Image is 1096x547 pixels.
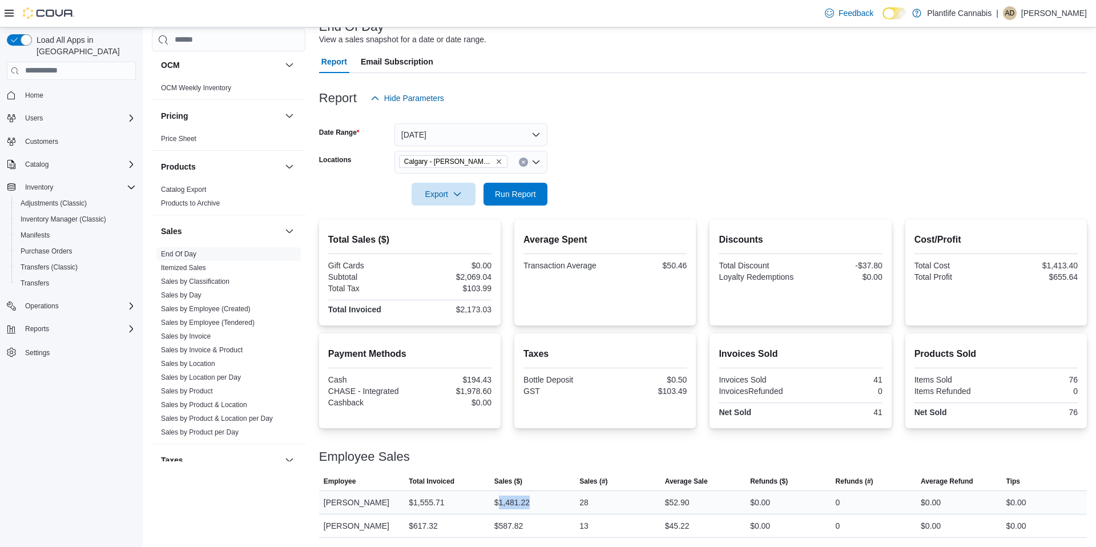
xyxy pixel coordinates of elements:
div: 13 [579,519,589,533]
div: -$37.80 [803,261,883,270]
span: Purchase Orders [21,247,72,256]
a: Sales by Product & Location [161,401,247,409]
a: Price Sheet [161,135,196,143]
div: InvoicesRefunded [719,387,798,396]
button: Transfers (Classic) [11,259,140,275]
span: Products to Archive [161,199,220,208]
h2: Taxes [523,347,687,361]
span: Average Refund [921,477,973,486]
h3: Employee Sales [319,450,410,464]
button: [DATE] [394,123,547,146]
h3: Taxes [161,455,183,466]
span: Price Sheet [161,134,196,143]
button: Inventory [21,180,58,194]
a: Sales by Invoice & Product [161,346,243,354]
h3: OCM [161,59,180,71]
span: Sales by Employee (Tendered) [161,318,255,327]
div: Andreea Dragomir [1003,6,1017,20]
span: Adjustments (Classic) [21,199,87,208]
span: Catalog [25,160,49,169]
div: Total Cost [914,261,994,270]
span: Refunds ($) [750,477,788,486]
nav: Complex example [7,82,136,391]
div: $655.64 [998,272,1078,281]
a: OCM Weekly Inventory [161,84,231,92]
label: Date Range [319,128,360,137]
span: Sales by Classification [161,277,229,286]
span: Sales by Invoice [161,332,211,341]
div: $617.32 [409,519,438,533]
span: Run Report [495,188,536,200]
div: $0.00 [750,496,770,509]
div: GST [523,387,603,396]
button: Hide Parameters [366,87,449,110]
span: Settings [21,345,136,359]
a: Sales by Day [161,291,202,299]
div: Invoices Sold [719,375,798,384]
a: Inventory Manager (Classic) [16,212,111,226]
span: Sales by Invoice & Product [161,345,243,355]
div: Loyalty Redemptions [719,272,798,281]
div: $50.46 [607,261,687,270]
label: Locations [319,155,352,164]
span: Load All Apps in [GEOGRAPHIC_DATA] [32,34,136,57]
button: Home [2,87,140,103]
div: $1,978.60 [412,387,491,396]
h3: Products [161,161,196,172]
span: Employee [324,477,356,486]
button: Catalog [21,158,53,171]
span: Refunds (#) [836,477,873,486]
h2: Cost/Profit [914,233,1078,247]
span: Feedback [839,7,873,19]
span: AD [1005,6,1015,20]
button: Transfers [11,275,140,291]
input: Dark Mode [883,7,906,19]
div: $0.00 [1006,496,1026,509]
span: Sales by Product [161,387,213,396]
button: Purchase Orders [11,243,140,259]
span: Home [21,88,136,102]
button: Sales [161,226,280,237]
h3: Report [319,91,357,105]
p: | [996,6,998,20]
span: Calgary - Shepard Regional [399,155,507,168]
a: Sales by Employee (Created) [161,305,251,313]
button: OCM [283,58,296,72]
div: $1,481.22 [494,496,530,509]
button: Reports [21,322,54,336]
a: Sales by Product per Day [161,428,239,436]
span: Hide Parameters [384,92,444,104]
a: Transfers [16,276,54,290]
button: Pricing [283,109,296,123]
a: Customers [21,135,63,148]
span: Adjustments (Classic) [16,196,136,210]
div: Gift Cards [328,261,408,270]
div: $194.43 [412,375,491,384]
strong: Net Sold [719,408,751,417]
span: Customers [21,134,136,148]
button: Catalog [2,156,140,172]
div: 0 [836,519,840,533]
a: Adjustments (Classic) [16,196,91,210]
span: Inventory Manager (Classic) [16,212,136,226]
span: Purchase Orders [16,244,136,258]
p: Plantlife Cannabis [927,6,992,20]
button: Settings [2,344,140,360]
div: Total Discount [719,261,798,270]
strong: Net Sold [914,408,947,417]
button: Products [161,161,280,172]
span: Sales by Employee (Created) [161,304,251,313]
span: Sales by Location [161,359,215,368]
span: Manifests [21,231,50,240]
button: Taxes [161,455,280,466]
button: Products [283,160,296,174]
span: Report [321,50,347,73]
div: 76 [998,375,1078,384]
span: Operations [21,299,136,313]
h2: Payment Methods [328,347,491,361]
a: Sales by Location [161,360,215,368]
button: Manifests [11,227,140,243]
button: Users [2,110,140,126]
a: Purchase Orders [16,244,77,258]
